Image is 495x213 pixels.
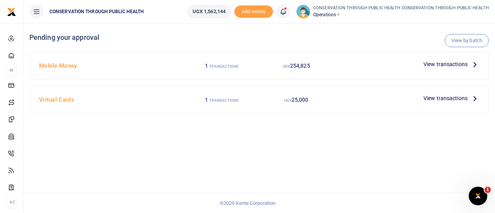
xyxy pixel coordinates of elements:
small: CONSERVATION THROUGH PUBLIC HEALTH CONSERVATION THROUGH PUBLIC HEALTH [313,5,489,12]
a: logo-small logo-large logo-large [7,9,16,14]
span: View transactions [423,94,468,102]
span: 25,000 [292,97,309,103]
small: UGX [284,98,292,102]
small: TRANSACTIONS [209,64,239,68]
li: Ac [6,196,17,208]
span: Operations [313,11,489,18]
a: View by batch [445,34,489,47]
a: profile-user CONSERVATION THROUGH PUBLIC HEALTH CONSERVATION THROUGH PUBLIC HEALTH Operations [296,5,489,19]
li: M [6,64,17,77]
small: TRANSACTIONS [209,98,239,102]
span: 1 [205,97,208,103]
a: UGX 1,562,144 [187,5,231,19]
h4: Virtual Cards [39,95,182,104]
span: CONSERVATION THROUGH PUBLIC HEALTH [46,8,147,15]
small: UGX [283,64,290,68]
span: 1 [485,187,491,193]
a: Add money [234,8,273,14]
h4: Pending your approval [29,33,489,42]
span: UGX 1,562,144 [193,8,225,15]
span: Add money [234,5,273,18]
span: View transactions [423,60,468,68]
iframe: Intercom live chat [469,187,487,205]
li: Toup your wallet [234,5,273,18]
li: Wallet ballance [184,5,234,19]
img: profile-user [296,5,310,19]
h4: Mobile Money [39,61,182,70]
img: logo-small [7,7,16,17]
span: 1 [205,63,208,69]
span: 254,825 [290,63,310,69]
